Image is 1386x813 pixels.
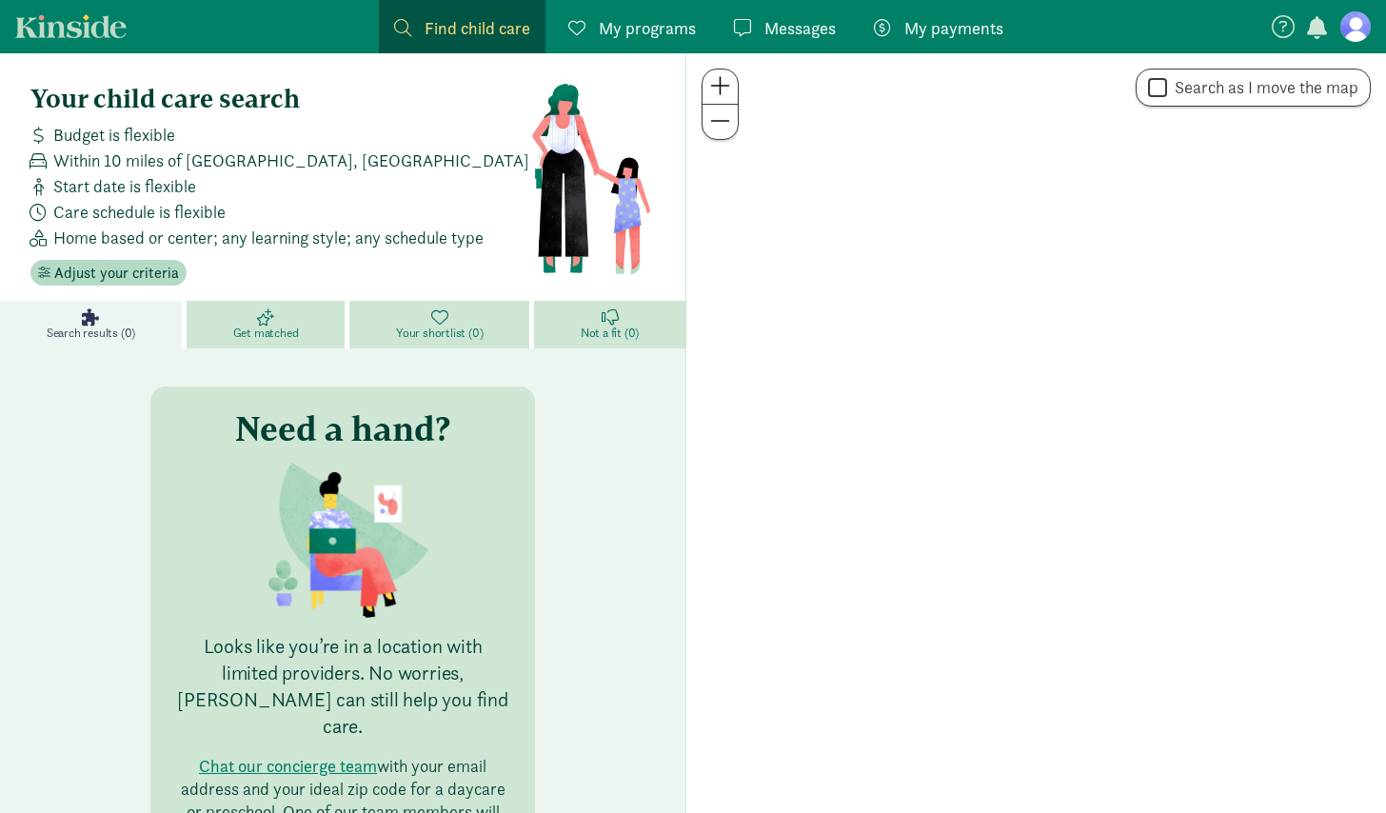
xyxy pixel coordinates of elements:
label: Search as I move the map [1167,76,1358,99]
span: Find child care [425,15,530,41]
a: Not a fit (0) [534,301,685,348]
h4: Your child care search [30,84,530,114]
span: Search results (0) [47,326,135,341]
span: Start date is flexible [53,173,196,199]
span: Adjust your criteria [54,262,179,285]
a: Your shortlist (0) [349,301,534,348]
button: Chat our concierge team [199,755,377,778]
a: Get matched [187,301,349,348]
span: Budget is flexible [53,122,175,148]
span: Home based or center; any learning style; any schedule type [53,225,484,250]
span: Your shortlist (0) [396,326,483,341]
p: Looks like you’re in a location with limited providers. No worries, [PERSON_NAME] can still help ... [173,633,512,740]
span: Within 10 miles of [GEOGRAPHIC_DATA], [GEOGRAPHIC_DATA] [53,148,529,173]
span: Care schedule is flexible [53,199,226,225]
span: Get matched [233,326,299,341]
span: My programs [599,15,696,41]
button: Adjust your criteria [30,260,187,287]
a: Kinside [15,14,127,38]
span: Messages [764,15,836,41]
span: My payments [904,15,1003,41]
span: Not a fit (0) [581,326,639,341]
h3: Need a hand? [235,409,450,447]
